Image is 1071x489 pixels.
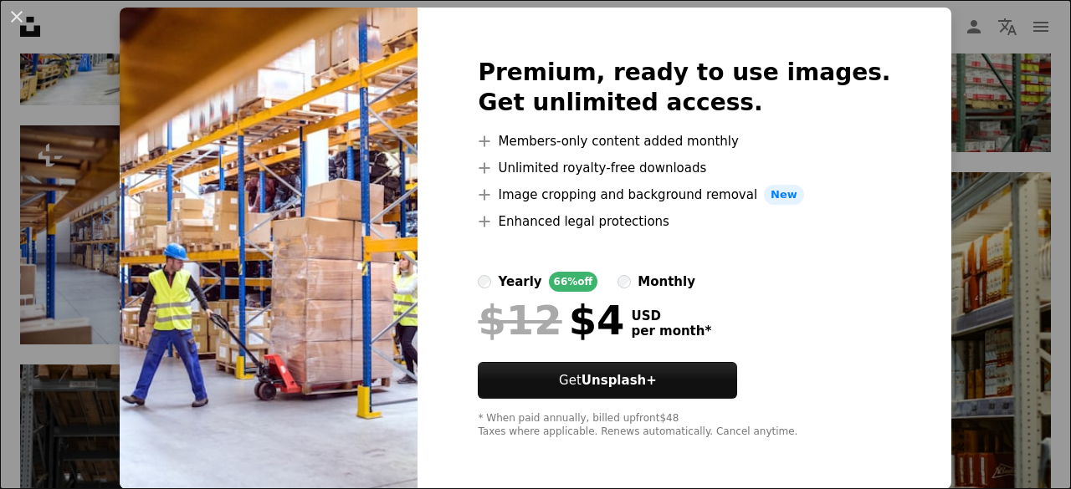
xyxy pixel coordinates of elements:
div: yearly [498,272,541,292]
span: per month * [631,323,711,339]
div: monthly [638,272,695,292]
button: GetUnsplash+ [478,362,737,399]
span: $12 [478,298,561,342]
li: Members-only content added monthly [478,131,890,151]
input: monthly [617,275,631,288]
div: 66% off [549,272,598,292]
input: yearly66%off [478,275,491,288]
h2: Premium, ready to use images. Get unlimited access. [478,58,890,118]
img: premium_photo-1661302828763-4ec9b91d9ce3 [120,8,418,489]
li: Enhanced legal protections [478,211,890,232]
span: USD [631,308,711,323]
strong: Unsplash+ [582,373,657,388]
li: Unlimited royalty-free downloads [478,158,890,178]
li: Image cropping and background removal [478,185,890,205]
div: $4 [478,298,624,342]
div: * When paid annually, billed upfront $48 Taxes where applicable. Renews automatically. Cancel any... [478,412,890,439]
span: New [764,185,804,205]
